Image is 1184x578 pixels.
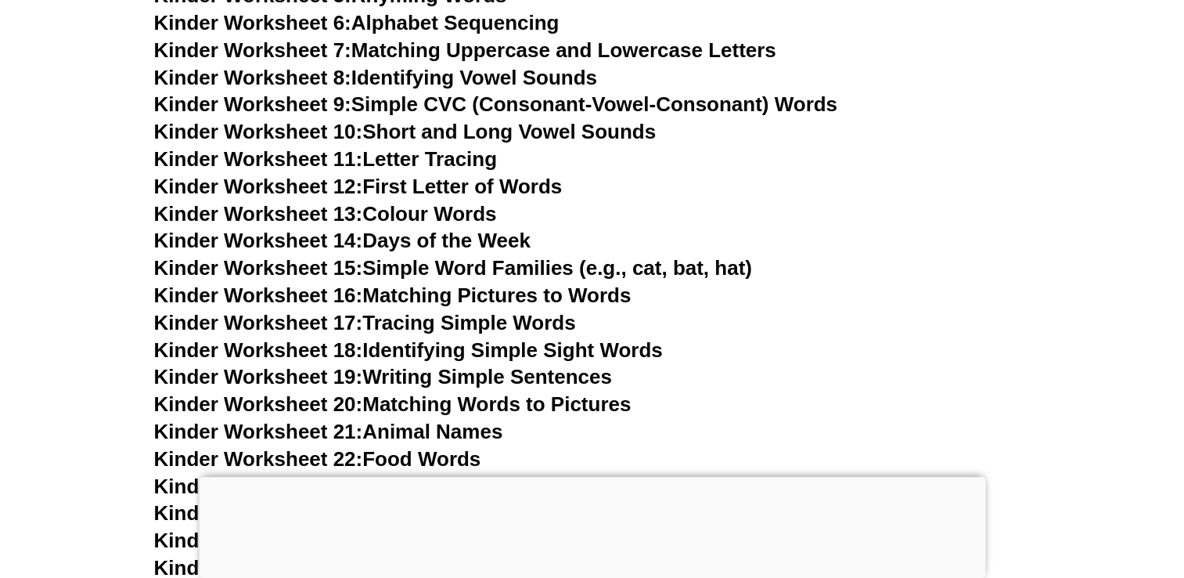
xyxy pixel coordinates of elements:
span: Kinder Worksheet 16: [154,284,363,307]
a: Kinder Worksheet 19:Writing Simple Sentences [154,365,612,388]
a: Kinder Worksheet 8:Identifying Vowel Sounds [154,66,597,89]
a: Kinder Worksheet 7:Matching Uppercase and Lowercase Letters [154,38,776,62]
span: Kinder Worksheet 13: [154,202,363,226]
a: Kinder Worksheet 16:Matching Pictures to Words [154,284,632,307]
span: Kinder Worksheet 25: [154,529,363,552]
span: Kinder Worksheet 11: [154,147,363,171]
span: Kinder Worksheet 10: [154,120,363,143]
a: Kinder Worksheet 23:Weather Words [154,475,511,498]
span: Kinder Worksheet 24: [154,501,363,525]
span: Kinder Worksheet 7: [154,38,351,62]
span: Kinder Worksheet 19: [154,365,363,388]
span: Kinder Worksheet 9: [154,92,351,116]
span: Kinder Worksheet 23: [154,475,363,498]
span: Kinder Worksheet 12: [154,175,363,198]
span: Kinder Worksheet 15: [154,256,363,280]
a: Kinder Worksheet 20:Matching Words to Pictures [154,392,632,416]
a: Kinder Worksheet 21:Animal Names [154,420,503,443]
a: Kinder Worksheet 13:Colour Words [154,202,497,226]
span: Kinder Worksheet 22: [154,447,363,471]
a: Kinder Worksheet 22:Food Words [154,447,481,471]
span: Kinder Worksheet 14: [154,229,363,252]
a: Kinder Worksheet 11:Letter Tracing [154,147,498,171]
iframe: Advertisement [199,477,985,574]
a: Kinder Worksheet 10:Short and Long Vowel Sounds [154,120,657,143]
a: Kinder Worksheet 14:Days of the Week [154,229,531,252]
a: Kinder Worksheet 6:Alphabet Sequencing [154,11,560,34]
a: Kinder Worksheet 18:Identifying Simple Sight Words [154,338,663,362]
span: Kinder Worksheet 17: [154,311,363,334]
a: Kinder Worksheet 15:Simple Word Families (e.g., cat, bat, hat) [154,256,752,280]
a: Kinder Worksheet 24:Identifying Nouns [154,501,534,525]
a: Kinder Worksheet 17:Tracing Simple Words [154,311,576,334]
iframe: Chat Widget [1106,503,1184,578]
a: Kinder Worksheet 12:First Letter of Words [154,175,563,198]
span: Kinder Worksheet 21: [154,420,363,443]
span: Kinder Worksheet 6: [154,11,351,34]
span: Kinder Worksheet 8: [154,66,351,89]
a: Kinder Worksheet 25:Identifying Verbs [154,529,527,552]
span: Kinder Worksheet 20: [154,392,363,416]
span: Kinder Worksheet 18: [154,338,363,362]
a: Kinder Worksheet 9:Simple CVC (Consonant-Vowel-Consonant) Words [154,92,837,116]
